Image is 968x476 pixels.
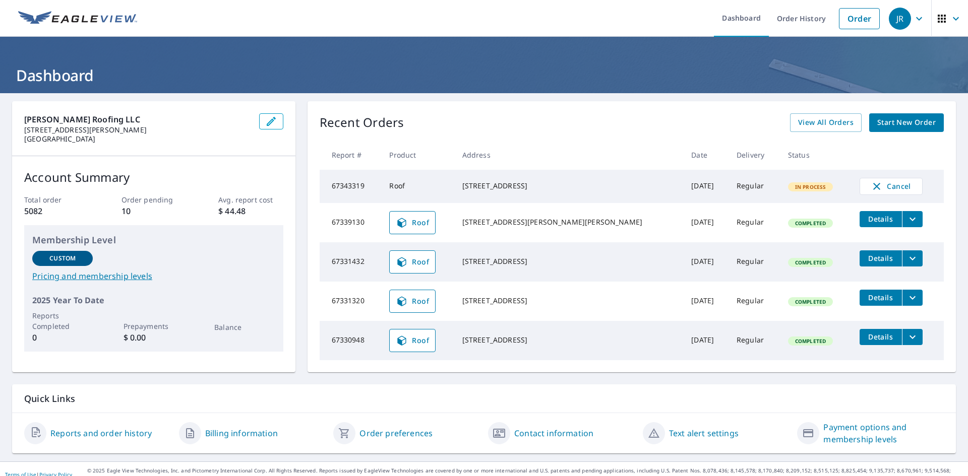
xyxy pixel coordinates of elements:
p: Reports Completed [32,310,93,331]
td: Regular [729,170,780,203]
p: 0 [32,331,93,344]
span: Completed [789,259,832,266]
p: Balance [214,322,275,332]
td: [DATE] [683,203,729,242]
span: Completed [789,220,832,227]
p: Custom [49,254,76,263]
p: 10 [122,205,186,217]
td: Roof [381,170,454,203]
td: Regular [729,321,780,360]
button: filesDropdownBtn-67331432 [902,250,923,266]
button: detailsBtn-67331432 [860,250,902,266]
div: [STREET_ADDRESS] [462,296,676,306]
td: 67330948 [320,321,382,360]
td: Regular [729,203,780,242]
p: Order pending [122,194,186,205]
span: Completed [789,337,832,345]
div: [STREET_ADDRESS] [462,256,676,266]
div: [STREET_ADDRESS][PERSON_NAME][PERSON_NAME] [462,217,676,227]
button: detailsBtn-67339130 [860,211,902,227]
button: Cancel [860,178,923,195]
p: [STREET_ADDRESS][PERSON_NAME] [24,125,251,134]
th: Date [683,140,729,170]
span: Details [866,253,896,263]
span: View All Orders [798,116,854,129]
h1: Dashboard [12,65,956,86]
span: Completed [789,298,832,305]
p: [GEOGRAPHIC_DATA] [24,134,251,144]
p: $ 0.00 [124,331,184,344]
td: 67339130 [320,203,382,242]
span: Roof [396,256,429,268]
span: In Process [789,183,832,190]
div: [STREET_ADDRESS] [462,335,676,345]
a: Order [839,8,880,29]
td: 67331432 [320,242,382,282]
span: Details [866,332,896,342]
button: detailsBtn-67330948 [860,329,902,345]
button: filesDropdownBtn-67330948 [902,329,923,345]
p: Prepayments [124,321,184,331]
p: Membership Level [32,233,275,247]
span: Roof [396,334,429,347]
th: Report # [320,140,382,170]
th: Product [381,140,454,170]
a: Contact information [514,427,593,439]
a: Billing information [205,427,278,439]
p: Avg. report cost [218,194,283,205]
td: [DATE] [683,170,729,203]
p: 5082 [24,205,89,217]
a: Roof [389,211,436,234]
a: Roof [389,329,436,352]
p: Recent Orders [320,113,404,132]
th: Delivery [729,140,780,170]
a: Payment options and membership levels [823,421,944,445]
span: Roof [396,217,429,229]
a: Roof [389,250,436,274]
button: filesDropdownBtn-67331320 [902,290,923,306]
a: View All Orders [790,113,862,132]
button: filesDropdownBtn-67339130 [902,211,923,227]
td: [DATE] [683,242,729,282]
a: Roof [389,290,436,313]
p: Total order [24,194,89,205]
a: Pricing and membership levels [32,270,275,282]
td: Regular [729,282,780,321]
p: 2025 Year To Date [32,294,275,306]
td: 67343319 [320,170,382,203]
a: Order preferences [359,427,433,439]
td: [DATE] [683,321,729,360]
div: JR [889,8,911,30]
div: [STREET_ADDRESS] [462,181,676,191]
p: Account Summary [24,168,283,186]
a: Text alert settings [669,427,739,439]
th: Address [454,140,684,170]
a: Start New Order [869,113,944,132]
button: detailsBtn-67331320 [860,290,902,306]
td: [DATE] [683,282,729,321]
span: Details [866,214,896,224]
p: Quick Links [24,392,944,405]
td: Regular [729,242,780,282]
a: Reports and order history [50,427,152,439]
img: EV Logo [18,11,137,26]
span: Cancel [870,180,912,192]
span: Details [866,293,896,302]
th: Status [780,140,852,170]
p: [PERSON_NAME] Roofing LLC [24,113,251,125]
td: 67331320 [320,282,382,321]
span: Start New Order [877,116,936,129]
p: $ 44.48 [218,205,283,217]
span: Roof [396,295,429,307]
